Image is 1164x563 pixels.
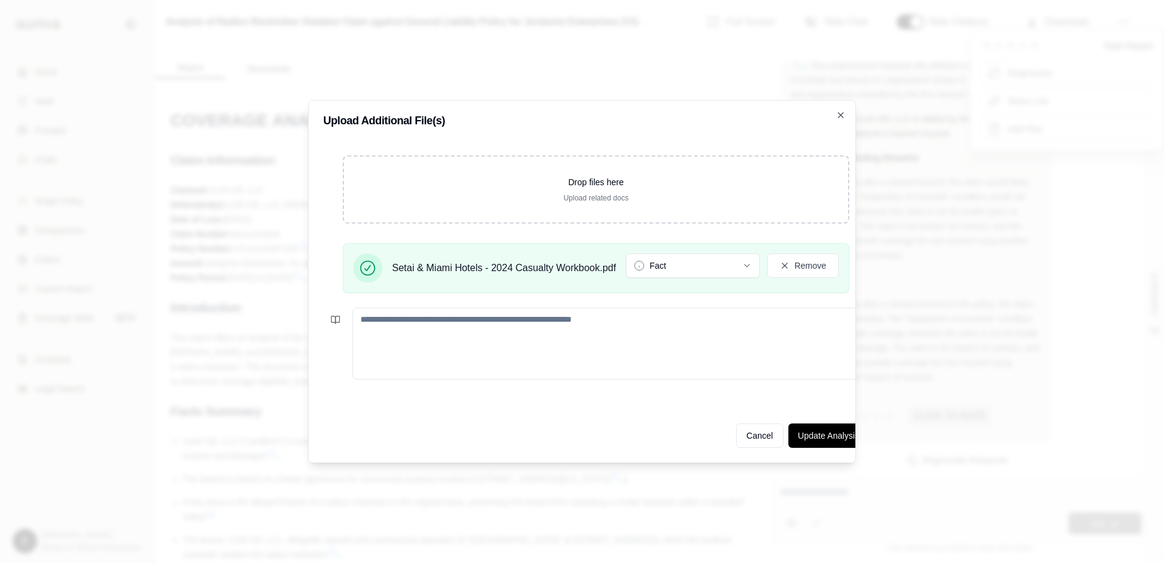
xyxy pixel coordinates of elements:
[392,261,616,275] span: Setai & Miami Hotels - 2024 Casualty Workbook.pdf
[736,423,784,448] button: Cancel
[788,423,869,448] button: Update Analysis
[323,115,869,126] h2: Upload Additional File(s)
[767,253,839,278] button: Remove
[363,176,829,188] p: Drop files here
[363,193,829,203] p: Upload related docs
